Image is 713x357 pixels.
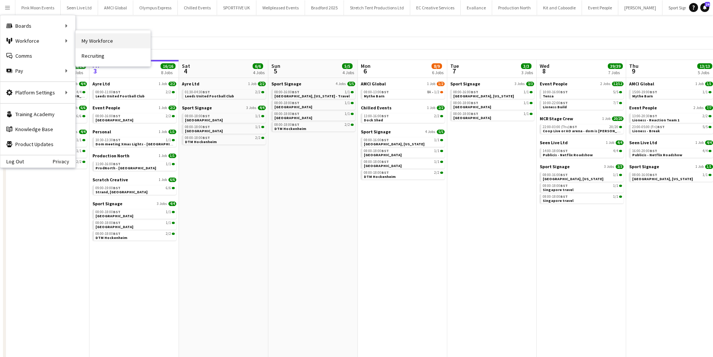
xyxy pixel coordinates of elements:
span: BST [292,100,299,105]
a: Sport Signage3 Jobs3/3 [540,164,624,169]
span: 5/5 [703,125,708,129]
span: 2/2 [168,106,176,110]
span: Event People [92,105,120,111]
div: Sport Signage3 Jobs3/308:00-16:00BST1/1[GEOGRAPHIC_DATA], [US_STATE]08:00-18:00BST1/1Singapore tr... [540,164,624,205]
a: 08:00-16:00BST1/1[GEOGRAPHIC_DATA], [US_STATE] [453,90,533,98]
span: BST [292,122,299,127]
button: SPORTFIVE UK [217,0,256,15]
span: BST [202,124,210,129]
span: Event People [540,81,567,87]
span: Sport Signage [182,105,212,111]
span: Mythe Barn [632,94,653,99]
span: 4 Jobs [425,130,435,134]
a: 08:00-16:00BST1/1[GEOGRAPHIC_DATA], [US_STATE] [364,137,443,146]
span: Publicis - Netflix Roadshow [632,152,682,157]
span: Singapore [453,105,491,109]
a: 08:00-18:00BST1/1[GEOGRAPHIC_DATA] [185,114,264,122]
a: 08:00-11:00BST2/2Leeds United Football Club [95,90,175,98]
span: BST [560,172,568,177]
span: 1/1 [705,82,713,86]
span: Dom meeting Xmas Lights - York [95,142,184,146]
span: 22:00-03:00 (Thu) [543,125,577,129]
span: 10:00-22:00 [543,101,568,105]
a: Sport Signage3 Jobs3/3 [450,81,534,87]
span: Austin, Texas - Travel [274,94,350,99]
span: 1/1 [434,149,439,153]
a: Sport Signage3 Jobs4/4 [182,105,266,111]
span: 08:00-16:00 [95,114,121,118]
div: Event People1 Job2/208:00-16:00BST2/2[GEOGRAPHIC_DATA] [92,105,176,129]
div: Seen Live Ltd1 Job4/416:00-20:00BST4/4Publicis - Netflix Roadshow [629,140,713,164]
span: 1 Job [159,178,167,182]
span: 23:00-05:00 (Fri) [632,125,665,129]
a: Ayre Ltd1 Job2/2 [182,81,266,87]
span: 1/1 [345,112,350,116]
button: Pink Moon Events [15,0,61,15]
span: 1/2 [437,82,445,86]
a: 08:00-16:00BST1/1[GEOGRAPHIC_DATA], [US_STATE] - Travel [274,90,354,98]
span: Publicis - Netflix Roadshow [543,152,593,157]
span: AMCI Global [629,81,654,87]
span: BST [202,114,210,118]
a: MCR Stage Crew1 Job20/20 [540,116,624,121]
span: 6/6 [79,106,87,110]
span: Singapore [453,115,491,120]
span: 1/1 [703,173,708,177]
span: Lioness - Break [632,128,660,133]
div: Sport Signage3 Jobs4/408:00-18:00BST1/1[GEOGRAPHIC_DATA]08:00-18:00BST1/1[GEOGRAPHIC_DATA]08:00-1... [182,105,266,146]
div: Scratch Creative1 Job6/609:00-19:00BST6/6Strand, [GEOGRAPHIC_DATA] [92,177,176,201]
span: 4/4 [616,140,624,145]
div: Sport Signage4 Jobs5/508:00-16:00BST1/1[GEOGRAPHIC_DATA], [US_STATE]08:00-18:00BST1/1[GEOGRAPHIC_... [361,129,445,181]
span: BST [650,148,657,153]
span: 08:00-16:00 [543,173,568,177]
a: Privacy [53,158,75,164]
a: Sport Signage1 Job1/1 [629,164,713,169]
span: Mythe Barn [364,94,384,99]
span: 4/4 [79,130,87,134]
span: BST [657,124,665,129]
a: Knowledge Base [0,122,75,137]
a: 09:00-19:00BST6/6Strand, [GEOGRAPHIC_DATA] [95,185,175,194]
a: Event People2 Jobs12/12 [540,81,624,87]
a: 08:00-18:00BST1/1[GEOGRAPHIC_DATA] [453,111,533,120]
span: 1/1 [76,149,82,153]
span: BST [471,100,478,105]
span: Event People [629,105,657,111]
span: 6/6 [168,178,176,182]
a: Ayre Ltd1 Job2/2 [92,81,176,87]
span: 1/1 [703,90,708,94]
span: 1 Job [159,106,167,110]
span: 1/1 [434,138,439,142]
span: BST [560,183,568,188]
span: 3 Jobs [604,164,614,169]
span: Ayre Ltd [92,81,110,87]
span: BST [381,159,389,164]
span: 1/1 [345,90,350,94]
div: Event People2 Jobs12/1210:00-16:00BST5/5Tensa10:00-22:00BST7/7Lioness Build [540,81,624,116]
span: 2/2 [166,114,171,118]
a: 08:00-16:00BST1/1[GEOGRAPHIC_DATA], [US_STATE] [632,172,712,181]
span: 1/1 [255,114,260,118]
span: 12/12 [612,82,624,86]
div: • [364,90,443,94]
div: Personal1 Job1/110:30-13:30BST1/1Dom meeting Xmas Lights - [GEOGRAPHIC_DATA] [92,129,176,153]
span: Scratch Creative [92,177,128,182]
span: 2/2 [345,123,350,127]
span: 1/1 [613,184,618,188]
div: Chilled Events1 Job2/213:00-16:00BST2/2Dock Shed [361,105,445,129]
a: Scratch Creative1 Job6/6 [92,177,176,182]
span: 1 Job [695,140,704,145]
div: AMCI Global1 Job1/208:00-13:00BST8A•1/2Mythe Barn [361,81,445,105]
span: BST [113,161,121,166]
a: 08:00-18:00BST2/2DTM Hockenheim [185,135,264,144]
span: 08:00-18:00 [274,101,299,105]
span: 2/2 [255,90,260,94]
a: AMCI Global1 Job1/1 [629,81,713,87]
div: Production North1 Job1/111:00-16:00BST1/1ProdNorth - [GEOGRAPHIC_DATA] [92,153,176,177]
span: 08:00-18:00 [543,184,568,188]
span: 08:00-18:00 [364,171,389,175]
span: 4/4 [79,82,87,86]
span: 1 Job [159,154,167,158]
span: 1/1 [76,138,82,142]
div: Ayre Ltd1 Job2/208:00-11:00BST2/2Leeds United Football Club [92,81,176,105]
